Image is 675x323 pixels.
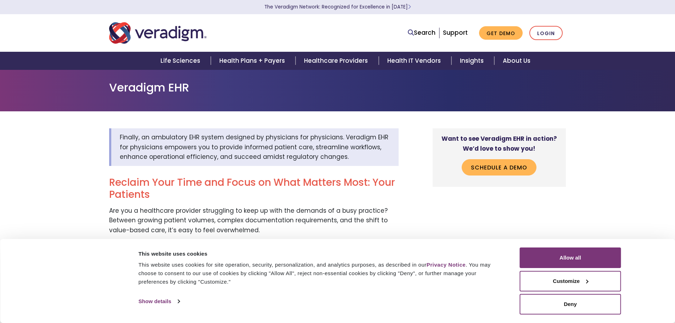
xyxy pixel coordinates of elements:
a: Health IT Vendors [379,52,451,70]
button: Allow all [520,247,621,268]
a: Life Sciences [152,52,211,70]
h2: Reclaim Your Time and Focus on What Matters Most: Your Patients [109,177,399,200]
a: Login [529,26,563,40]
a: About Us [494,52,539,70]
strong: Want to see Veradigm EHR in action? We’d love to show you! [441,134,557,152]
span: Finally, an ambulatory EHR system designed by physicians for physicians. Veradigm EHR for physici... [120,133,388,161]
a: Get Demo [479,26,523,40]
p: Are you a healthcare provider struggling to keep up with the demands of a busy practice? Between ... [109,206,399,235]
a: The Veradigm Network: Recognized for Excellence in [DATE]Learn More [264,4,411,10]
a: Healthcare Providers [296,52,378,70]
img: Veradigm logo [109,21,207,45]
div: This website uses cookies [139,250,504,258]
a: Support [443,28,468,37]
h1: Veradigm EHR [109,81,566,94]
a: Health Plans + Payers [211,52,296,70]
a: Privacy Notice [427,262,466,268]
a: Search [408,28,435,38]
div: This website uses cookies for site operation, security, personalization, and analytics purposes, ... [139,261,504,286]
button: Deny [520,294,621,314]
a: Show details [139,296,180,307]
span: Learn More [408,4,411,10]
button: Customize [520,271,621,291]
a: Insights [451,52,494,70]
a: Schedule a Demo [462,159,536,176]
